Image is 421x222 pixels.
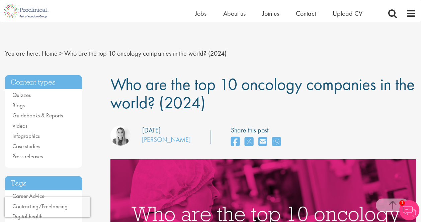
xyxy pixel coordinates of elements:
a: Upload CV [333,9,362,18]
div: [DATE] [142,125,161,135]
a: Contact [296,9,316,18]
a: Infographics [12,132,40,140]
a: breadcrumb link [42,49,58,58]
span: 1 [399,200,405,206]
img: Chatbot [399,200,419,220]
img: Hannah Burke [110,125,131,146]
a: Career Advice [12,192,45,200]
a: About us [223,9,246,18]
iframe: reCAPTCHA [5,197,90,217]
a: Press releases [12,153,43,160]
a: Quizzes [12,91,31,99]
a: share on twitter [245,135,253,149]
span: You are here: [5,49,40,58]
a: Guidebooks & Reports [12,112,63,119]
span: > [59,49,63,58]
label: Share this post [231,125,284,135]
a: share on email [258,135,267,149]
span: Who are the top 10 oncology companies in the world? (2024) [110,73,415,113]
a: share on whats app [272,135,281,149]
a: Blogs [12,102,25,109]
span: Who are the top 10 oncology companies in the world? (2024) [64,49,227,58]
a: Jobs [195,9,206,18]
a: [PERSON_NAME] [142,135,191,144]
h3: Content types [5,75,82,90]
a: share on facebook [231,135,240,149]
a: Case studies [12,143,40,150]
a: Join us [262,9,279,18]
h3: Tags [5,176,82,190]
a: Videos [12,122,27,129]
